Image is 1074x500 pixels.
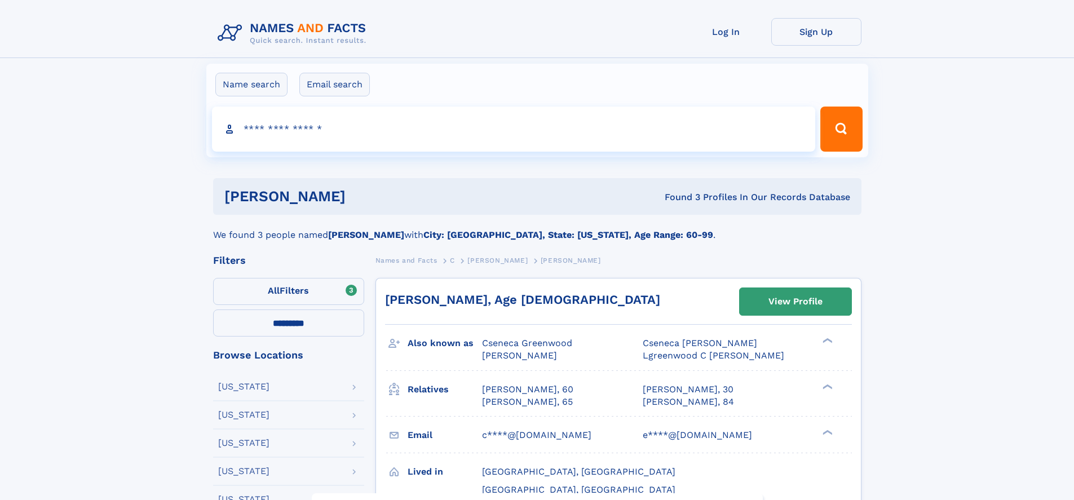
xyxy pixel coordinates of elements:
[820,337,833,344] div: ❯
[268,285,280,296] span: All
[213,18,375,48] img: Logo Names and Facts
[482,350,557,361] span: [PERSON_NAME]
[450,256,455,264] span: C
[482,484,675,495] span: [GEOGRAPHIC_DATA], [GEOGRAPHIC_DATA]
[218,467,269,476] div: [US_STATE]
[212,107,816,152] input: search input
[408,334,482,353] h3: Also known as
[740,288,851,315] a: View Profile
[505,191,850,203] div: Found 3 Profiles In Our Records Database
[450,253,455,267] a: C
[820,428,833,436] div: ❯
[681,18,771,46] a: Log In
[643,350,784,361] span: Lgreenwood C [PERSON_NAME]
[768,289,823,315] div: View Profile
[771,18,861,46] a: Sign Up
[482,383,573,396] a: [PERSON_NAME], 60
[218,439,269,448] div: [US_STATE]
[213,278,364,305] label: Filters
[643,383,733,396] a: [PERSON_NAME], 30
[218,410,269,419] div: [US_STATE]
[328,229,404,240] b: [PERSON_NAME]
[375,253,437,267] a: Names and Facts
[482,466,675,477] span: [GEOGRAPHIC_DATA], [GEOGRAPHIC_DATA]
[213,255,364,266] div: Filters
[215,73,288,96] label: Name search
[467,256,528,264] span: [PERSON_NAME]
[482,338,572,348] span: Cseneca Greenwood
[423,229,713,240] b: City: [GEOGRAPHIC_DATA], State: [US_STATE], Age Range: 60-99
[820,107,862,152] button: Search Button
[408,380,482,399] h3: Relatives
[820,383,833,390] div: ❯
[482,396,573,408] a: [PERSON_NAME], 65
[541,256,601,264] span: [PERSON_NAME]
[218,382,269,391] div: [US_STATE]
[408,462,482,481] h3: Lived in
[467,253,528,267] a: [PERSON_NAME]
[299,73,370,96] label: Email search
[385,293,660,307] a: [PERSON_NAME], Age [DEMOGRAPHIC_DATA]
[408,426,482,445] h3: Email
[213,350,364,360] div: Browse Locations
[643,396,734,408] a: [PERSON_NAME], 84
[224,189,505,203] h1: [PERSON_NAME]
[213,215,861,242] div: We found 3 people named with .
[643,338,757,348] span: Cseneca [PERSON_NAME]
